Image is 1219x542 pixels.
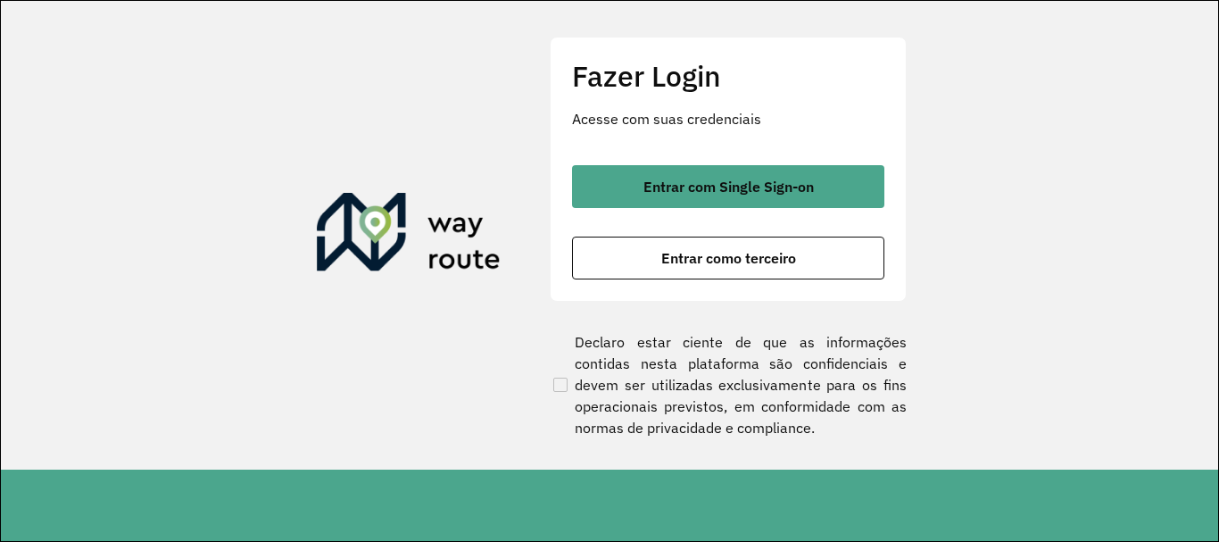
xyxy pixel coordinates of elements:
button: button [572,237,884,279]
span: Entrar com Single Sign-on [643,179,814,194]
span: Entrar como terceiro [661,251,796,265]
p: Acesse com suas credenciais [572,108,884,129]
h2: Fazer Login [572,59,884,93]
img: Roteirizador AmbevTech [317,193,501,279]
label: Declaro estar ciente de que as informações contidas nesta plataforma são confidenciais e devem se... [550,331,907,438]
button: button [572,165,884,208]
